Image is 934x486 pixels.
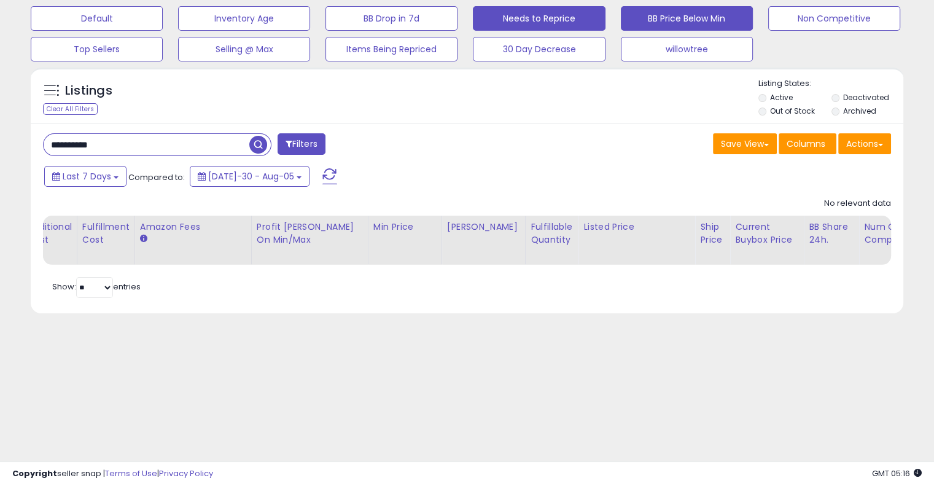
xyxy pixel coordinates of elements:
[872,468,922,479] span: 2025-08-13 05:16 GMT
[700,221,725,246] div: Ship Price
[65,82,112,100] h5: Listings
[325,6,457,31] button: BB Drop in 7d
[63,170,111,182] span: Last 7 Days
[621,37,753,61] button: willowtree
[31,37,163,61] button: Top Sellers
[864,221,909,246] div: Num of Comp.
[373,221,437,233] div: Min Price
[178,6,310,31] button: Inventory Age
[128,171,185,183] span: Compared to:
[735,221,798,246] div: Current Buybox Price
[52,281,141,292] span: Show: entries
[159,468,213,479] a: Privacy Policy
[190,166,309,187] button: [DATE]-30 - Aug-05
[12,468,213,480] div: seller snap | |
[621,6,753,31] button: BB Price Below Min
[12,468,57,479] strong: Copyright
[779,133,836,154] button: Columns
[583,221,690,233] div: Listed Price
[27,221,72,246] div: Additional Cost
[31,6,163,31] button: Default
[838,133,891,154] button: Actions
[809,221,854,246] div: BB Share 24h.
[713,133,777,154] button: Save View
[43,103,98,115] div: Clear All Filters
[278,133,325,155] button: Filters
[208,170,294,182] span: [DATE]-30 - Aug-05
[447,221,520,233] div: [PERSON_NAME]
[257,221,363,246] div: Profit [PERSON_NAME] on Min/Max
[531,221,573,246] div: Fulfillable Quantity
[44,166,126,187] button: Last 7 Days
[473,37,605,61] button: 30 Day Decrease
[770,92,793,103] label: Active
[824,198,891,210] div: No relevant data
[473,6,605,31] button: Needs to Reprice
[768,6,900,31] button: Non Competitive
[251,216,368,265] th: The percentage added to the cost of goods (COGS) that forms the calculator for Min & Max prices.
[758,78,903,90] p: Listing States:
[140,221,246,233] div: Amazon Fees
[770,106,815,116] label: Out of Stock
[843,92,889,103] label: Deactivated
[787,138,825,150] span: Columns
[140,233,147,245] small: Amazon Fees.
[82,221,130,246] div: Fulfillment Cost
[843,106,876,116] label: Archived
[325,37,457,61] button: Items Being Repriced
[105,468,157,479] a: Terms of Use
[178,37,310,61] button: Selling @ Max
